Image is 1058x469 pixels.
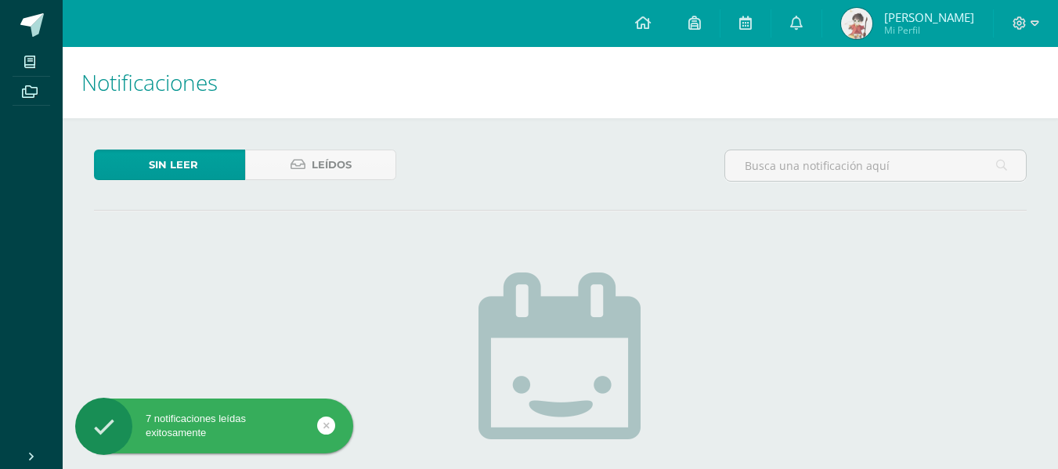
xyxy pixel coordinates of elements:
[75,412,353,440] div: 7 notificaciones leídas exitosamente
[94,150,245,180] a: Sin leer
[312,150,352,179] span: Leídos
[149,150,198,179] span: Sin leer
[841,8,872,39] img: 4686f1a89fc6bee7890228770d3d7d3e.png
[725,150,1026,181] input: Busca una notificación aquí
[81,67,218,97] span: Notificaciones
[245,150,396,180] a: Leídos
[884,23,974,37] span: Mi Perfil
[884,9,974,25] span: [PERSON_NAME]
